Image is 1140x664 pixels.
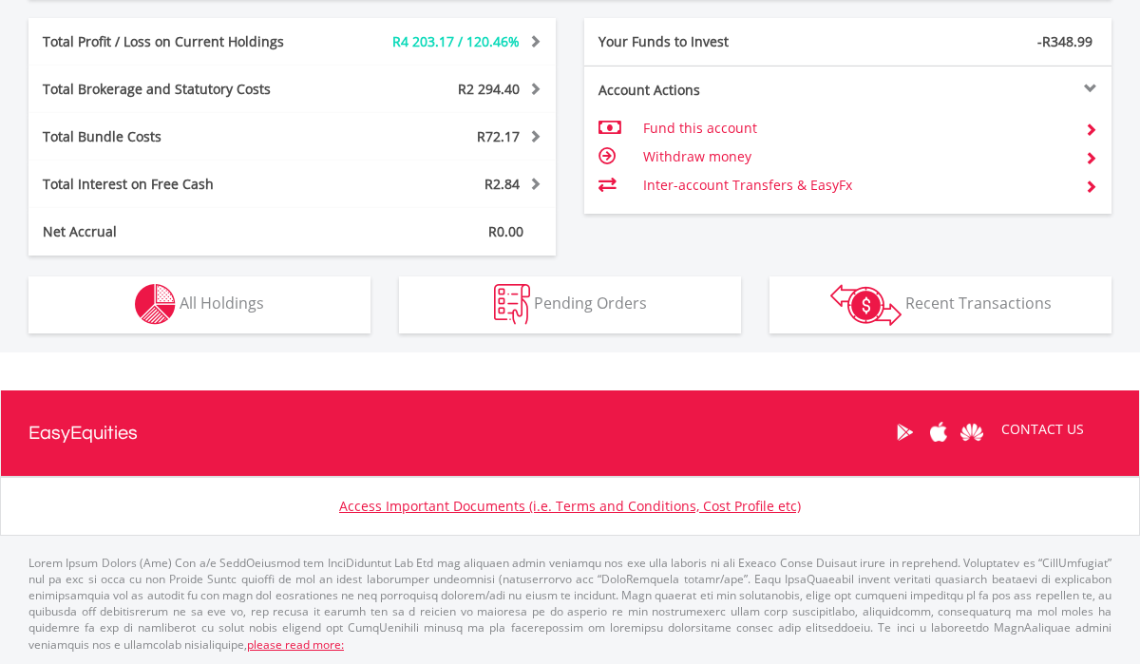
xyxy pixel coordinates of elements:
[28,276,370,333] button: All Holdings
[769,276,1111,333] button: Recent Transactions
[458,80,520,98] span: R2 294.40
[28,32,336,51] div: Total Profit / Loss on Current Holdings
[28,80,336,99] div: Total Brokerage and Statutory Costs
[1037,32,1092,50] span: -R348.99
[888,403,921,462] a: Google Play
[247,636,344,653] a: please read more:
[988,403,1097,456] a: CONTACT US
[28,222,336,241] div: Net Accrual
[921,403,955,462] a: Apple
[830,284,902,326] img: transactions-zar-wht.png
[643,171,1070,199] td: Inter-account Transfers & EasyFx
[28,390,138,476] a: EasyEquities
[488,222,523,240] span: R0.00
[584,32,848,51] div: Your Funds to Invest
[392,32,520,50] span: R4 203.17 / 120.46%
[484,175,520,193] span: R2.84
[643,114,1070,142] td: Fund this account
[180,293,264,313] span: All Holdings
[28,175,336,194] div: Total Interest on Free Cash
[28,127,336,146] div: Total Bundle Costs
[135,284,176,325] img: holdings-wht.png
[494,284,530,325] img: pending_instructions-wht.png
[28,555,1111,653] p: Lorem Ipsum Dolors (Ame) Con a/e SeddOeiusmod tem InciDiduntut Lab Etd mag aliquaen admin veniamq...
[905,293,1052,313] span: Recent Transactions
[643,142,1070,171] td: Withdraw money
[534,293,647,313] span: Pending Orders
[339,497,801,515] a: Access Important Documents (i.e. Terms and Conditions, Cost Profile etc)
[584,81,848,100] div: Account Actions
[477,127,520,145] span: R72.17
[955,403,988,462] a: Huawei
[399,276,741,333] button: Pending Orders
